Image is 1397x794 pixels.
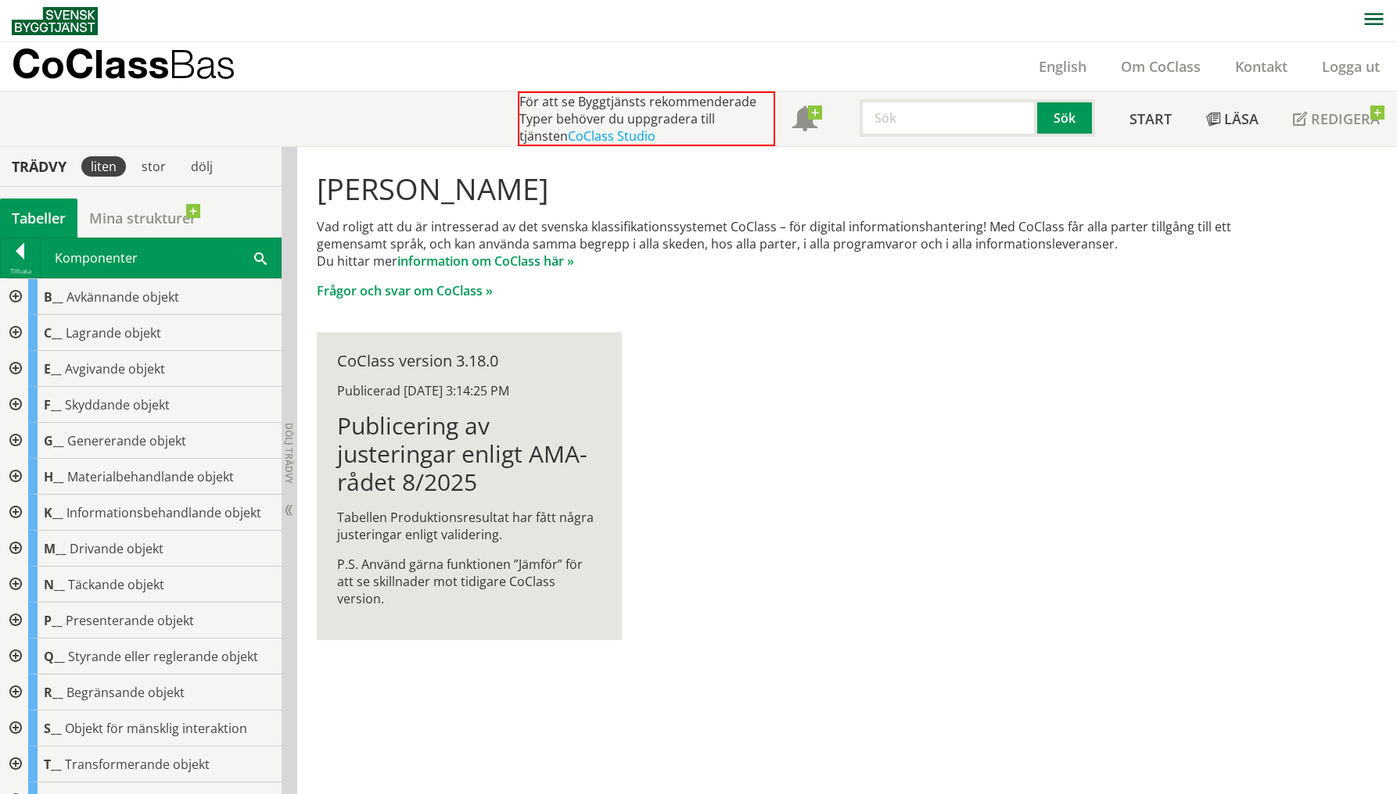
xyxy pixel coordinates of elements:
[518,91,775,146] div: För att se Byggtjänsts rekommenderade Typer behöver du uppgradera till tjänsten
[44,756,62,773] span: T__
[44,612,63,629] span: P__
[65,756,210,773] span: Transformerande objekt
[66,288,179,306] span: Avkännande objekt
[77,198,208,238] a: Mina strukturer
[81,156,126,177] div: liten
[3,158,75,175] div: Trädvy
[66,684,185,701] span: Begränsande objekt
[41,238,281,277] div: Komponenter
[44,324,63,342] span: C__
[44,468,64,485] span: H__
[12,42,269,91] a: CoClassBas
[337,556,601,607] p: P.S. Använd gärna funktionen ”Jämför” för att se skillnader mot tidigare CoClass version.
[44,540,66,557] span: M__
[44,720,62,737] span: S__
[1305,57,1397,76] a: Logga ut
[792,108,817,133] span: Notifikationer
[317,218,1278,270] p: Vad roligt att du är intresserad av det svenska klassifikationssystemet CoClass – för digital inf...
[1112,91,1189,146] a: Start
[337,412,601,496] h1: Publicering av justeringar enligt AMA-rådet 8/2025
[1037,99,1095,137] button: Sök
[1022,57,1104,76] a: English
[1189,91,1276,146] a: Läsa
[66,504,261,521] span: Informationsbehandlande objekt
[169,41,235,87] span: Bas
[44,576,65,593] span: N__
[44,684,63,701] span: R__
[44,360,62,377] span: E__
[337,352,601,370] div: CoClass version 3.18.0
[70,540,163,557] span: Drivande objekt
[12,55,235,73] p: CoClass
[65,720,247,737] span: Objekt för mänsklig interaktion
[1218,57,1305,76] a: Kontakt
[44,396,62,413] span: F__
[1311,109,1380,128] span: Redigera
[66,612,194,629] span: Presenterande objekt
[1129,109,1172,128] span: Start
[337,509,601,543] p: Tabellen Produktionsresultat har fått några justeringar enligt validering.
[860,99,1037,137] input: Sök
[67,432,186,449] span: Genererande objekt
[1276,91,1397,146] a: Redigera
[337,382,601,399] div: Publicerad [DATE] 3:14:25 PM
[181,156,222,177] div: dölj
[132,156,175,177] div: stor
[68,648,258,665] span: Styrande eller reglerande objekt
[1104,57,1218,76] a: Om CoClass
[1224,109,1259,128] span: Läsa
[44,432,64,449] span: G__
[44,648,65,665] span: Q__
[568,127,655,145] a: CoClass Studio
[317,171,1278,206] h1: [PERSON_NAME]
[282,423,296,484] span: Dölj trädvy
[254,249,267,266] span: Sök i tabellen
[1,265,40,277] div: Tillbaka
[65,396,170,413] span: Skyddande objekt
[44,288,63,306] span: B__
[317,282,493,299] a: Frågor och svar om CoClass »
[397,252,574,270] a: information om CoClass här »
[65,360,165,377] span: Avgivande objekt
[68,576,164,593] span: Täckande objekt
[12,7,98,35] img: Svensk Byggtjänst
[66,324,161,342] span: Lagrande objekt
[44,504,63,521] span: K__
[67,468,234,485] span: Materialbehandlande objekt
